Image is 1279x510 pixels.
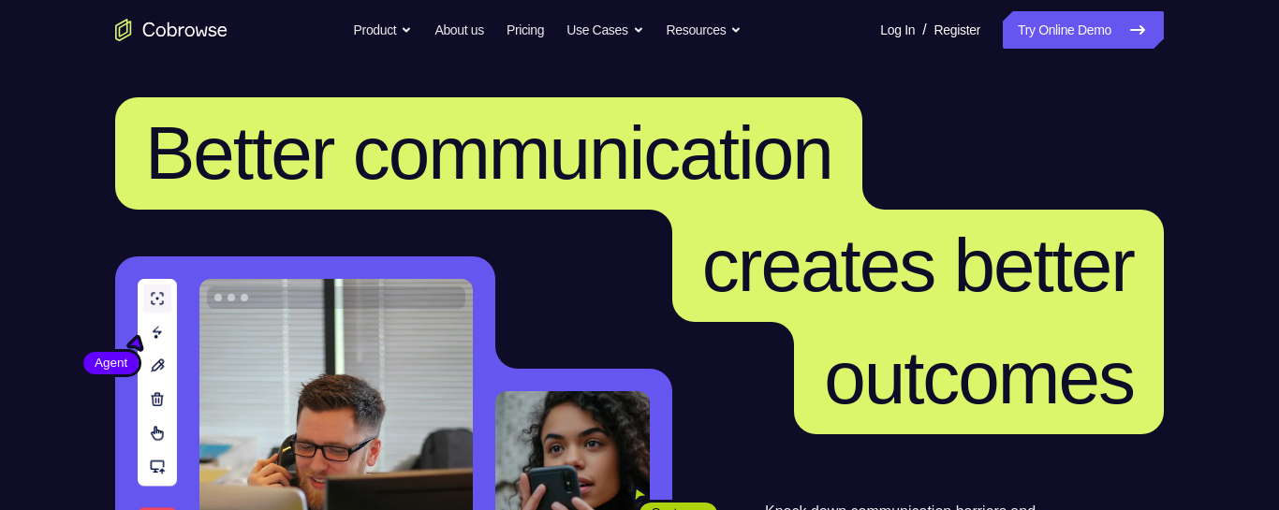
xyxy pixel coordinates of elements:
a: Log In [880,11,915,49]
span: creates better [702,224,1134,307]
a: Try Online Demo [1003,11,1164,49]
span: Better communication [145,111,832,195]
a: Register [934,11,980,49]
button: Resources [667,11,742,49]
span: outcomes [824,336,1134,419]
a: About us [434,11,483,49]
a: Go to the home page [115,19,228,41]
span: / [922,19,926,41]
button: Use Cases [566,11,643,49]
button: Product [354,11,413,49]
a: Pricing [507,11,544,49]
